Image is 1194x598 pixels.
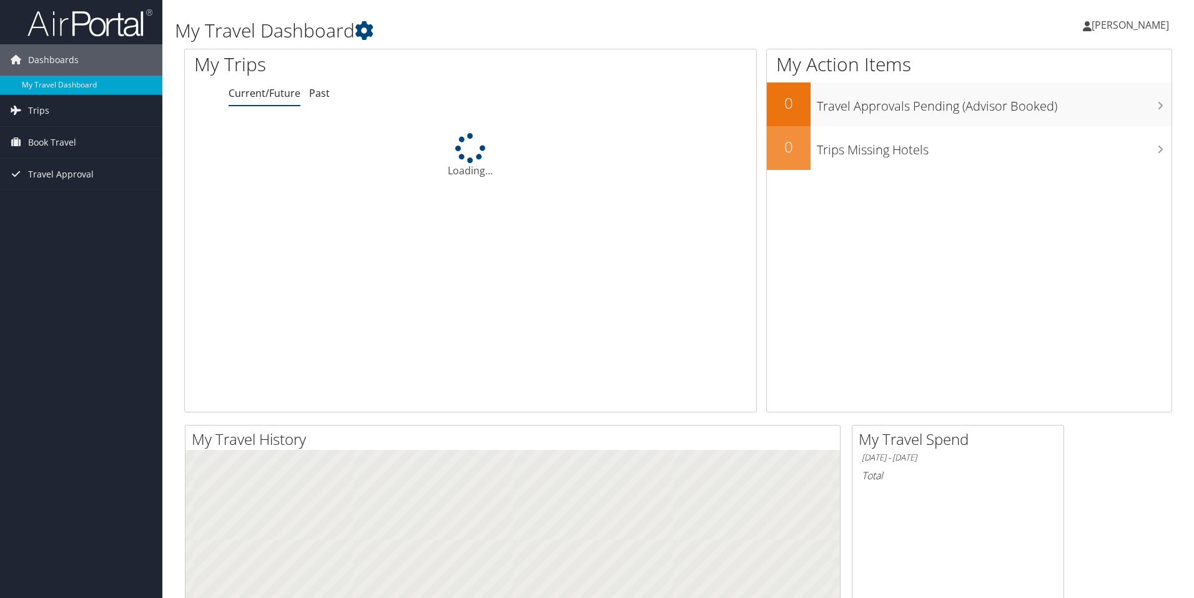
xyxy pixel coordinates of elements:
span: [PERSON_NAME] [1092,18,1169,32]
h2: My Travel History [192,429,840,450]
h1: My Action Items [767,51,1172,77]
h3: Travel Approvals Pending (Advisor Booked) [817,91,1172,115]
a: 0Travel Approvals Pending (Advisor Booked) [767,82,1172,126]
h6: [DATE] - [DATE] [862,452,1054,464]
a: Current/Future [229,86,300,100]
a: Past [309,86,330,100]
span: Travel Approval [28,159,94,190]
div: Loading... [185,133,756,178]
span: Dashboards [28,44,79,76]
a: [PERSON_NAME] [1083,6,1182,44]
h6: Total [862,469,1054,482]
img: airportal-logo.png [27,8,152,37]
h2: 0 [767,136,811,157]
h2: My Travel Spend [859,429,1063,450]
h1: My Trips [194,51,509,77]
span: Book Travel [28,127,76,158]
a: 0Trips Missing Hotels [767,126,1172,170]
span: Trips [28,95,49,126]
h1: My Travel Dashboard [175,17,846,44]
h3: Trips Missing Hotels [817,135,1172,159]
h2: 0 [767,92,811,114]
